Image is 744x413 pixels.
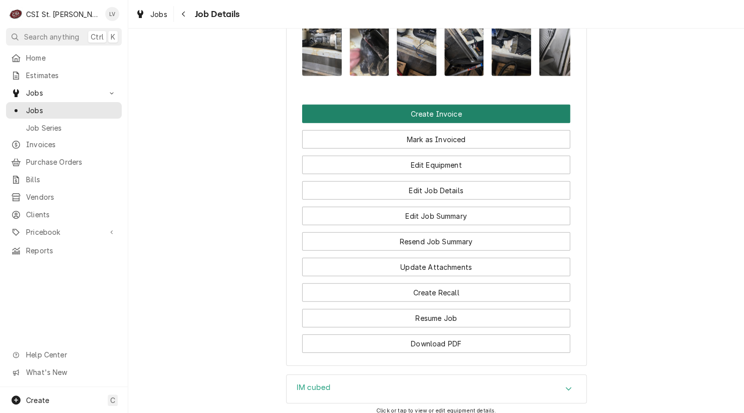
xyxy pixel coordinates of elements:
[6,50,122,66] a: Home
[6,136,122,153] a: Invoices
[302,105,570,123] button: Create Invoice
[176,6,192,22] button: Navigate back
[26,88,102,98] span: Jobs
[26,245,117,256] span: Reports
[302,327,570,353] div: Button Group Row
[286,374,587,403] div: IM cubed
[6,171,122,188] a: Bills
[26,53,117,63] span: Home
[26,174,117,185] span: Bills
[302,225,570,251] div: Button Group Row
[302,105,570,123] div: Button Group Row
[6,224,122,240] a: Go to Pricebook
[26,157,117,167] span: Purchase Orders
[105,7,119,21] div: Lisa Vestal's Avatar
[26,105,117,116] span: Jobs
[26,367,116,377] span: What's New
[26,227,102,237] span: Pricebook
[6,346,122,363] a: Go to Help Center
[302,105,570,353] div: Button Group
[91,32,104,42] span: Ctrl
[302,302,570,327] div: Button Group Row
[302,130,570,149] button: Mark as Invoiced
[302,232,570,251] button: Resend Job Summary
[287,375,586,403] button: Accordion Details Expand Trigger
[302,149,570,174] div: Button Group Row
[24,32,79,42] span: Search anything
[6,120,122,136] a: Job Series
[6,189,122,205] a: Vendors
[302,334,570,353] button: Download PDF
[6,364,122,380] a: Go to What's New
[26,9,100,20] div: CSI St. [PERSON_NAME]
[9,7,23,21] div: C
[26,139,117,150] span: Invoices
[302,258,570,276] button: Update Attachments
[6,206,122,223] a: Clients
[302,309,570,327] button: Resume Job
[302,207,570,225] button: Edit Job Summary
[105,7,119,21] div: LV
[26,396,49,404] span: Create
[302,181,570,200] button: Edit Job Details
[302,283,570,302] button: Create Recall
[302,251,570,276] div: Button Group Row
[6,102,122,119] a: Jobs
[26,192,117,202] span: Vendors
[131,6,171,23] a: Jobs
[6,67,122,84] a: Estimates
[26,70,117,81] span: Estimates
[6,28,122,46] button: Search anythingCtrlK
[297,383,330,392] h3: IM cubed
[302,156,570,174] button: Edit Equipment
[6,85,122,101] a: Go to Jobs
[150,9,167,20] span: Jobs
[110,395,115,405] span: C
[302,200,570,225] div: Button Group Row
[26,209,117,220] span: Clients
[302,123,570,149] div: Button Group Row
[287,375,586,403] div: Accordion Header
[26,123,117,133] span: Job Series
[6,242,122,259] a: Reports
[111,32,115,42] span: K
[302,174,570,200] div: Button Group Row
[192,8,240,21] span: Job Details
[302,276,570,302] div: Button Group Row
[9,7,23,21] div: CSI St. Louis's Avatar
[26,349,116,360] span: Help Center
[6,154,122,170] a: Purchase Orders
